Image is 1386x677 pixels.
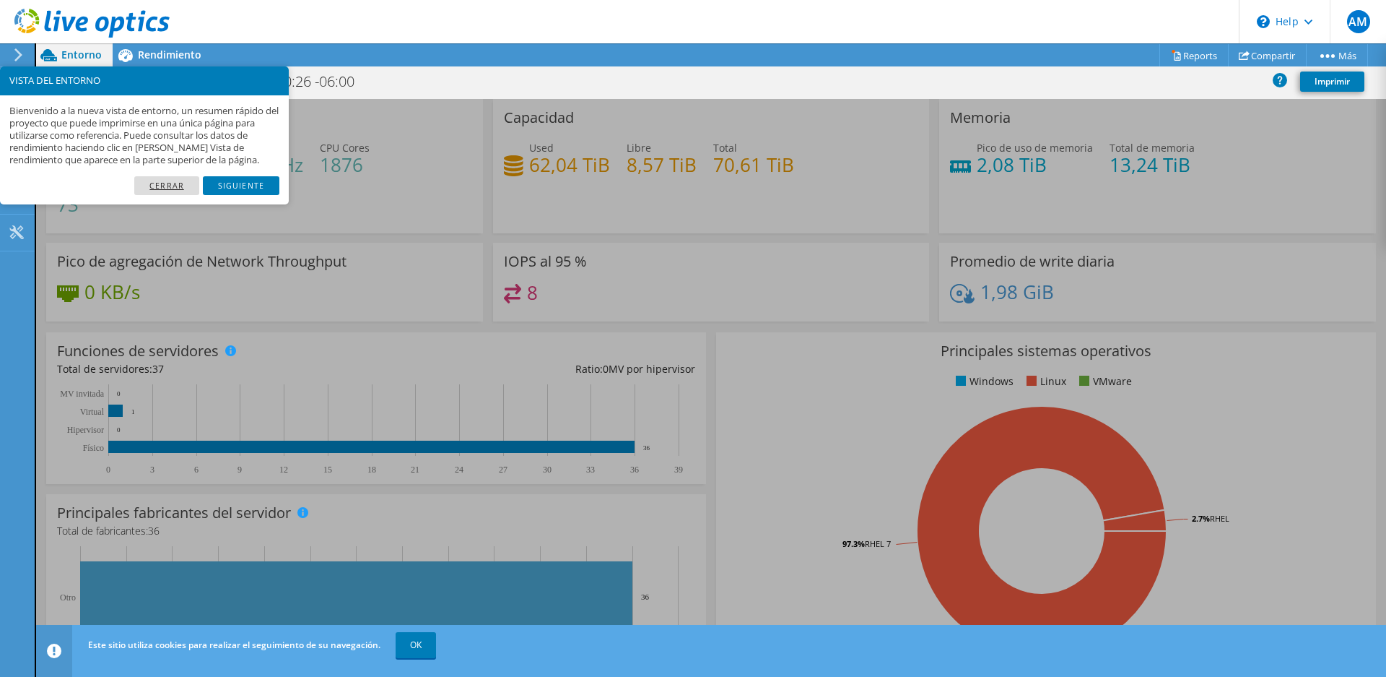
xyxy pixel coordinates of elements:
[396,632,436,658] a: OK
[1159,44,1229,66] a: Reports
[134,176,199,195] a: Cerrar
[61,48,102,61] span: Entorno
[1347,10,1370,33] span: AM
[88,639,380,651] span: Este sitio utiliza cookies para realizar el seguimiento de su navegación.
[1306,44,1368,66] a: Más
[9,105,279,167] p: Bienvenido a la nueva vista de entorno, un resumen rápido del proyecto que puede imprimirse en un...
[9,76,279,85] h3: VISTA DEL ENTORNO
[1300,72,1364,92] a: Imprimir
[203,176,279,195] a: Siguiente
[1257,15,1270,28] svg: \n
[138,48,201,61] span: Rendimiento
[1228,44,1307,66] a: Compartir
